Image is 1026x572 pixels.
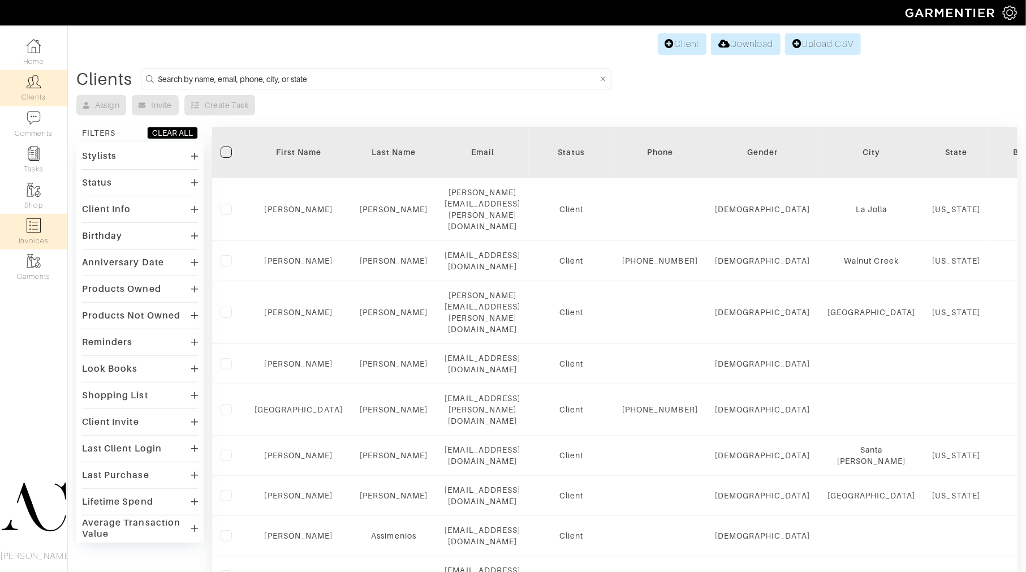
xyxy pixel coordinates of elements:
div: [EMAIL_ADDRESS][DOMAIN_NAME] [445,484,521,507]
div: Santa [PERSON_NAME] [827,444,916,467]
a: Download [711,33,781,55]
a: [PERSON_NAME] [360,405,428,414]
div: [EMAIL_ADDRESS][DOMAIN_NAME] [445,524,521,547]
a: [PERSON_NAME] [265,256,333,265]
div: [GEOGRAPHIC_DATA] [827,307,916,318]
a: [PERSON_NAME] [265,359,333,368]
a: Assimenios [371,531,416,540]
div: La Jolla [827,204,916,215]
a: [GEOGRAPHIC_DATA] [255,405,343,414]
a: [PERSON_NAME] [360,491,428,500]
div: Last Name [360,147,428,158]
a: [PERSON_NAME] [265,531,333,540]
div: Last Purchase [82,470,149,481]
div: Status [82,177,112,188]
div: Anniversary Date [82,257,164,268]
img: gear-icon-white-bd11855cb880d31180b6d7d6211b90ccbf57a29d726f0c71d8c61bd08dd39cc2.png [1003,6,1017,20]
div: Client [537,358,605,369]
div: [EMAIL_ADDRESS][DOMAIN_NAME] [445,352,521,375]
div: Email [445,147,521,158]
img: reminder-icon-8004d30b9f0a5d33ae49ab947aed9ed385cf756f9e5892f1edd6e32f2345188e.png [27,147,41,161]
div: Client [537,450,605,461]
div: Client [537,307,605,318]
div: CLEAR ALL [152,127,193,139]
div: [EMAIL_ADDRESS][DOMAIN_NAME] [445,250,521,272]
a: [PERSON_NAME] [265,308,333,317]
div: [DEMOGRAPHIC_DATA] [715,530,811,541]
div: Client [537,404,605,415]
div: Reminders [82,337,132,348]
div: Birthday [82,230,122,242]
div: Client [537,490,605,501]
div: [DEMOGRAPHIC_DATA] [715,404,811,415]
div: Client [537,530,605,541]
div: [PHONE_NUMBER] [622,255,698,266]
img: garments-icon-b7da505a4dc4fd61783c78ac3ca0ef83fa9d6f193b1c9dc38574b1d14d53ca28.png [27,254,41,268]
div: [DEMOGRAPHIC_DATA] [715,450,811,461]
div: Lifetime Spend [82,496,153,508]
div: Phone [622,147,698,158]
img: dashboard-icon-dbcd8f5a0b271acd01030246c82b418ddd0df26cd7fceb0bd07c9910d44c42f6.png [27,39,41,53]
button: CLEAR ALL [147,127,198,139]
div: [PERSON_NAME][EMAIL_ADDRESS][PERSON_NAME][DOMAIN_NAME] [445,290,521,335]
div: Average Transaction Value [82,517,191,540]
th: Toggle SortBy [706,127,819,178]
th: Toggle SortBy [246,127,351,178]
a: [PERSON_NAME] [360,256,428,265]
div: [DEMOGRAPHIC_DATA] [715,358,811,369]
div: [US_STATE] [933,255,981,266]
div: [PERSON_NAME][EMAIL_ADDRESS][PERSON_NAME][DOMAIN_NAME] [445,187,521,232]
th: Toggle SortBy [529,127,614,178]
a: Client [658,33,706,55]
div: Products Owned [82,283,161,295]
div: [EMAIL_ADDRESS][DOMAIN_NAME] [445,444,521,467]
div: [US_STATE] [933,450,981,461]
input: Search by name, email, phone, city, or state [158,72,597,86]
div: [DEMOGRAPHIC_DATA] [715,490,811,501]
div: Walnut Creek [827,255,916,266]
a: [PERSON_NAME] [360,205,428,214]
a: Upload CSV [785,33,861,55]
div: Look Books [82,363,138,375]
div: Products Not Owned [82,310,180,321]
a: [PERSON_NAME] [360,359,428,368]
div: [DEMOGRAPHIC_DATA] [715,307,811,318]
a: [PERSON_NAME] [265,491,333,500]
a: [PERSON_NAME] [360,308,428,317]
div: City [827,147,916,158]
div: Client [537,204,605,215]
div: Client [537,255,605,266]
div: [DEMOGRAPHIC_DATA] [715,255,811,266]
div: [US_STATE] [933,204,981,215]
img: garmentier-logo-header-white-b43fb05a5012e4ada735d5af1a66efaba907eab6374d6393d1fbf88cb4ef424d.png [900,3,1003,23]
div: [DEMOGRAPHIC_DATA] [715,204,811,215]
img: clients-icon-6bae9207a08558b7cb47a8932f037763ab4055f8c8b6bfacd5dc20c3e0201464.png [27,75,41,89]
a: [PERSON_NAME] [360,451,428,460]
th: Toggle SortBy [351,127,437,178]
a: [PERSON_NAME] [265,451,333,460]
div: Shopping List [82,390,148,401]
div: Status [537,147,605,158]
img: orders-icon-0abe47150d42831381b5fb84f609e132dff9fe21cb692f30cb5eec754e2cba89.png [27,218,41,233]
div: Clients [76,74,132,85]
div: [US_STATE] [933,490,981,501]
div: Client Invite [82,416,139,428]
div: First Name [255,147,343,158]
div: [EMAIL_ADDRESS][PERSON_NAME][DOMAIN_NAME] [445,393,521,427]
div: Gender [715,147,811,158]
a: [PERSON_NAME] [265,205,333,214]
div: FILTERS [82,127,115,139]
div: Stylists [82,150,117,162]
div: Client Info [82,204,131,215]
div: [GEOGRAPHIC_DATA] [827,490,916,501]
img: comment-icon-a0a6a9ef722e966f86d9cbdc48e553b5cf19dbc54f86b18d962a5391bc8f6eb6.png [27,111,41,125]
div: [PHONE_NUMBER] [622,404,698,415]
div: Last Client Login [82,443,162,454]
div: State [933,147,981,158]
div: [US_STATE] [933,307,981,318]
img: garments-icon-b7da505a4dc4fd61783c78ac3ca0ef83fa9d6f193b1c9dc38574b1d14d53ca28.png [27,183,41,197]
